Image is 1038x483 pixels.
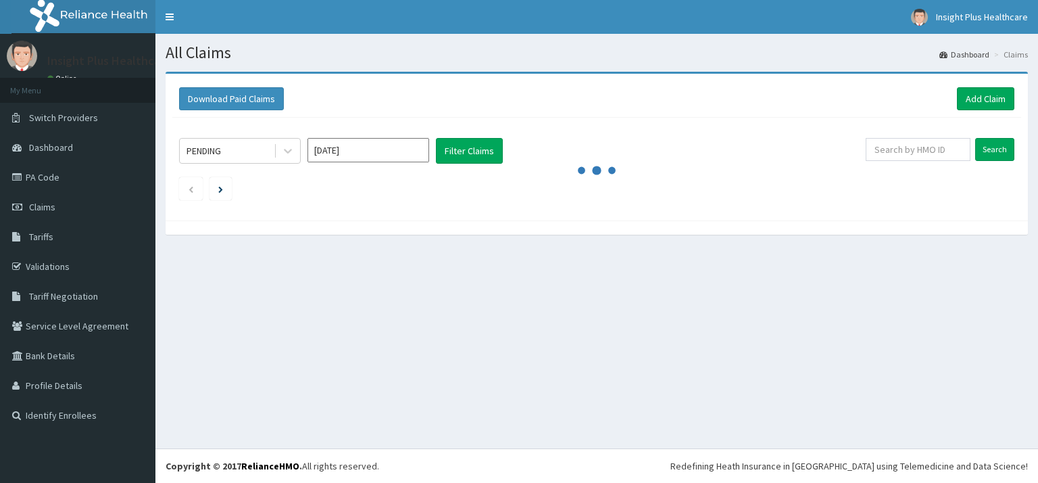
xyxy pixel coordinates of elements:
[29,231,53,243] span: Tariffs
[155,448,1038,483] footer: All rights reserved.
[7,41,37,71] img: User Image
[975,138,1014,161] input: Search
[29,290,98,302] span: Tariff Negotiation
[939,49,989,60] a: Dashboard
[241,460,299,472] a: RelianceHMO
[47,74,80,83] a: Online
[670,459,1028,473] div: Redefining Heath Insurance in [GEOGRAPHIC_DATA] using Telemedicine and Data Science!
[307,138,429,162] input: Select Month and Year
[29,141,73,154] span: Dashboard
[866,138,970,161] input: Search by HMO ID
[29,112,98,124] span: Switch Providers
[218,183,223,195] a: Next page
[957,87,1014,110] a: Add Claim
[576,150,617,191] svg: audio-loading
[179,87,284,110] button: Download Paid Claims
[166,44,1028,62] h1: All Claims
[187,144,221,158] div: PENDING
[991,49,1028,60] li: Claims
[188,183,194,195] a: Previous page
[436,138,503,164] button: Filter Claims
[936,11,1028,23] span: Insight Plus Healthcare
[166,460,302,472] strong: Copyright © 2017 .
[911,9,928,26] img: User Image
[47,55,171,67] p: Insight Plus Healthcare
[29,201,55,213] span: Claims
